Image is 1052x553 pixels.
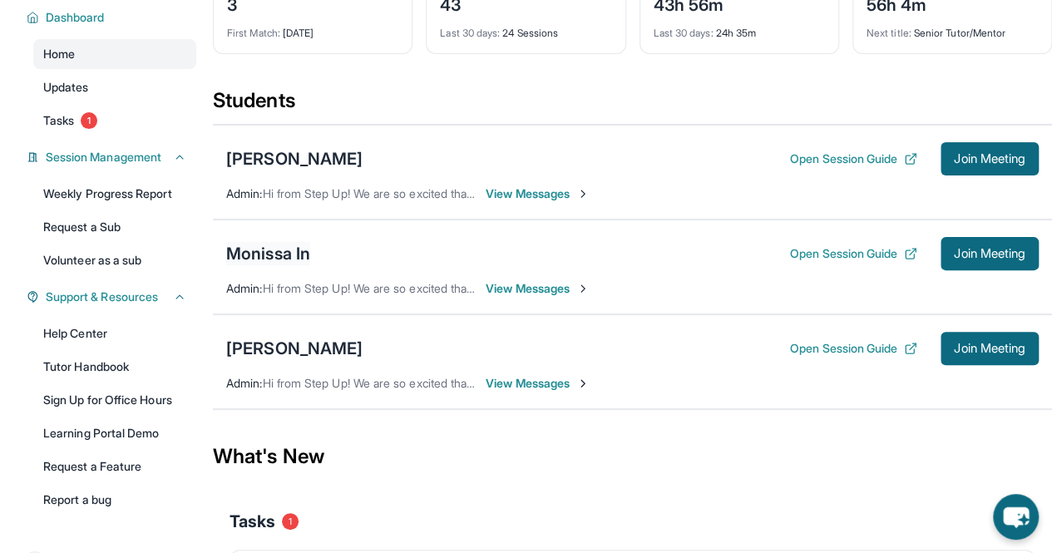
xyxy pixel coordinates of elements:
[867,17,1038,40] div: Senior Tutor/Mentor
[43,46,75,62] span: Home
[81,112,97,129] span: 1
[226,281,262,295] span: Admin :
[43,112,74,129] span: Tasks
[486,185,590,202] span: View Messages
[941,237,1039,270] button: Join Meeting
[867,27,911,39] span: Next title :
[227,17,398,40] div: [DATE]
[39,149,186,165] button: Session Management
[654,27,714,39] span: Last 30 days :
[576,377,590,390] img: Chevron-Right
[33,418,196,448] a: Learning Portal Demo
[226,147,363,170] div: [PERSON_NAME]
[39,289,186,305] button: Support & Resources
[654,17,825,40] div: 24h 35m
[282,513,299,530] span: 1
[39,9,186,26] button: Dashboard
[227,27,280,39] span: First Match :
[486,280,590,297] span: View Messages
[790,245,917,262] button: Open Session Guide
[33,452,196,481] a: Request a Feature
[226,242,310,265] div: Monissa In
[486,375,590,392] span: View Messages
[790,151,917,167] button: Open Session Guide
[33,385,196,415] a: Sign Up for Office Hours
[213,87,1052,124] div: Students
[226,186,262,200] span: Admin :
[226,376,262,390] span: Admin :
[33,245,196,275] a: Volunteer as a sub
[993,494,1039,540] button: chat-button
[33,179,196,209] a: Weekly Progress Report
[33,318,196,348] a: Help Center
[33,485,196,515] a: Report a bug
[33,106,196,136] a: Tasks1
[46,289,158,305] span: Support & Resources
[790,340,917,357] button: Open Session Guide
[46,149,161,165] span: Session Management
[230,510,275,533] span: Tasks
[954,343,1025,353] span: Join Meeting
[33,212,196,242] a: Request a Sub
[33,352,196,382] a: Tutor Handbook
[954,154,1025,164] span: Join Meeting
[33,39,196,69] a: Home
[33,72,196,102] a: Updates
[213,420,1052,493] div: What's New
[440,27,500,39] span: Last 30 days :
[43,79,89,96] span: Updates
[954,249,1025,259] span: Join Meeting
[440,17,611,40] div: 24 Sessions
[941,142,1039,175] button: Join Meeting
[226,337,363,360] div: [PERSON_NAME]
[941,332,1039,365] button: Join Meeting
[46,9,105,26] span: Dashboard
[576,282,590,295] img: Chevron-Right
[576,187,590,200] img: Chevron-Right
